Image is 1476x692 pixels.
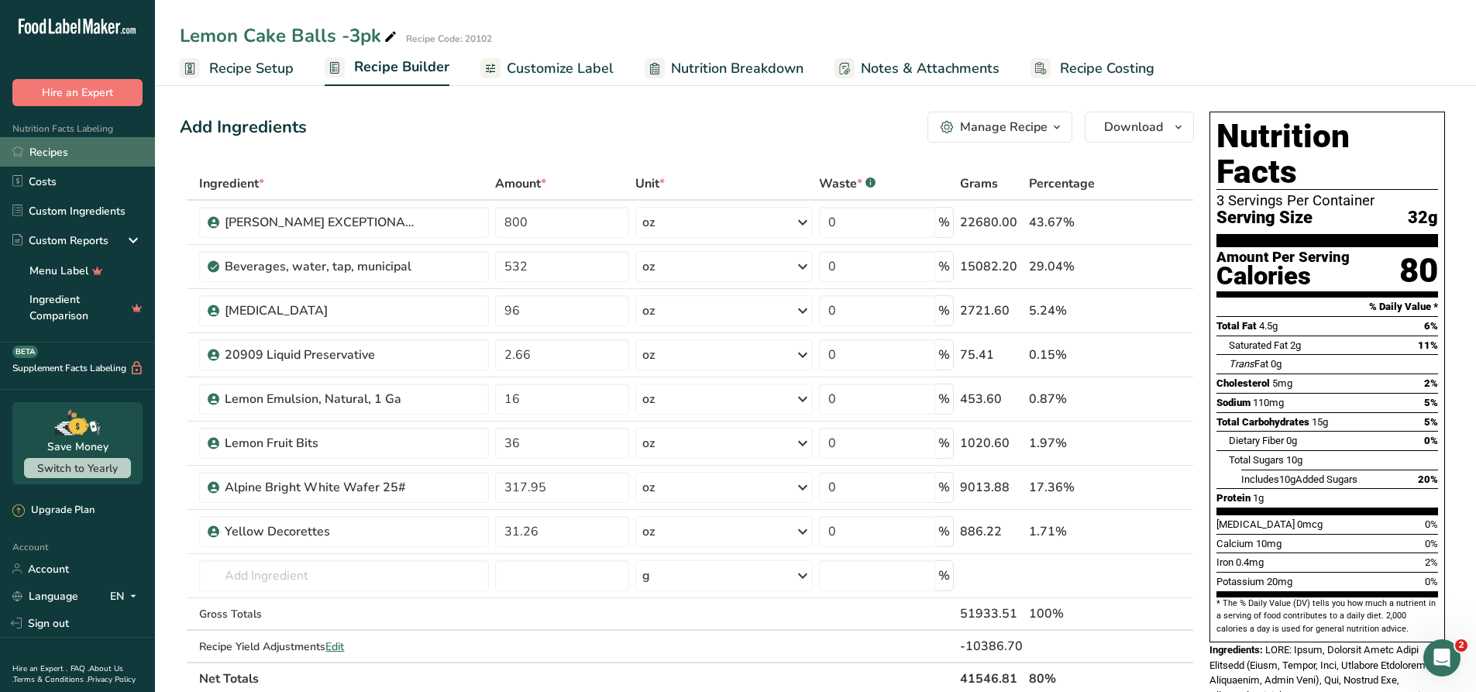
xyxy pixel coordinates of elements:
span: 10g [1286,454,1302,466]
iframe: Intercom live chat [1423,639,1461,677]
span: Iron [1216,556,1233,568]
div: 17.36% [1029,478,1120,497]
button: Switch to Yearly [24,458,131,478]
span: Cholesterol [1216,377,1270,389]
div: 22680.00 [960,213,1023,232]
span: 2% [1424,377,1438,389]
div: 1.71% [1029,522,1120,541]
a: About Us . [12,663,123,685]
div: oz [642,213,655,232]
span: 32g [1408,208,1438,228]
span: Amount [495,174,546,193]
span: 0g [1271,358,1282,370]
span: 0% [1425,518,1438,530]
span: [MEDICAL_DATA] [1216,518,1295,530]
div: 0.87% [1029,390,1120,408]
span: Recipe Costing [1060,58,1154,79]
span: 0g [1286,435,1297,446]
span: 2% [1425,556,1438,568]
span: Potassium [1216,576,1264,587]
span: Switch to Yearly [37,461,118,476]
div: Alpine Bright White Wafer 25# [225,478,418,497]
div: 75.41 [960,346,1023,364]
span: Notes & Attachments [861,58,999,79]
span: Total Fat [1216,320,1257,332]
a: Privacy Policy [88,674,136,685]
div: oz [642,478,655,497]
span: 110mg [1253,397,1284,408]
a: Recipe Costing [1030,51,1154,86]
input: Add Ingredient [199,560,488,591]
div: Calories [1216,265,1350,287]
span: Ingredient [199,174,264,193]
span: 10g [1279,473,1295,485]
div: 80 [1399,250,1438,291]
span: 6% [1424,320,1438,332]
span: 1g [1253,492,1264,504]
span: Download [1104,118,1163,136]
button: Download [1085,112,1194,143]
span: Recipe Setup [209,58,294,79]
span: Fat [1229,358,1268,370]
button: Manage Recipe [927,112,1072,143]
span: 0% [1425,538,1438,549]
div: Waste [819,174,876,193]
div: [MEDICAL_DATA] [225,301,418,320]
span: Total Carbohydrates [1216,416,1309,428]
div: -10386.70 [960,637,1023,656]
div: Save Money [47,439,108,455]
a: FAQ . [71,663,89,674]
div: g [642,566,650,585]
span: Protein [1216,492,1251,504]
span: 5% [1424,397,1438,408]
div: EN [110,587,143,605]
span: Total Sugars [1229,454,1284,466]
div: 51933.51 [960,604,1023,623]
div: oz [642,257,655,276]
a: Recipe Setup [180,51,294,86]
div: oz [642,301,655,320]
div: Recipe Yield Adjustments [199,639,488,655]
span: 5% [1424,416,1438,428]
span: 2g [1290,339,1301,351]
a: Language [12,583,78,610]
span: Sodium [1216,397,1251,408]
span: 15g [1312,416,1328,428]
span: 5mg [1272,377,1292,389]
div: BETA [12,346,38,358]
button: Hire an Expert [12,79,143,106]
span: Grams [960,174,998,193]
span: Saturated Fat [1229,339,1288,351]
span: 0% [1424,435,1438,446]
div: oz [642,434,655,453]
span: Percentage [1029,174,1095,193]
a: Hire an Expert . [12,663,67,674]
span: Unit [635,174,665,193]
span: 0% [1425,576,1438,587]
div: 5.24% [1029,301,1120,320]
span: Calcium [1216,538,1254,549]
div: Lemon Cake Balls -3pk [180,22,400,50]
div: oz [642,390,655,408]
a: Customize Label [480,51,614,86]
h1: Nutrition Facts [1216,119,1438,190]
div: Yellow Decorettes [225,522,418,541]
div: Custom Reports [12,232,108,249]
div: 453.60 [960,390,1023,408]
div: 9013.88 [960,478,1023,497]
span: 2 [1455,639,1467,652]
div: oz [642,346,655,364]
span: 0mcg [1297,518,1323,530]
div: 886.22 [960,522,1023,541]
div: Amount Per Serving [1216,250,1350,265]
div: 43.67% [1029,213,1120,232]
span: Recipe Builder [354,57,449,77]
span: Nutrition Breakdown [671,58,803,79]
div: 3 Servings Per Container [1216,193,1438,208]
span: Serving Size [1216,208,1313,228]
span: 10mg [1256,538,1282,549]
span: 20mg [1267,576,1292,587]
span: Customize Label [507,58,614,79]
span: Edit [325,639,344,654]
div: 29.04% [1029,257,1120,276]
